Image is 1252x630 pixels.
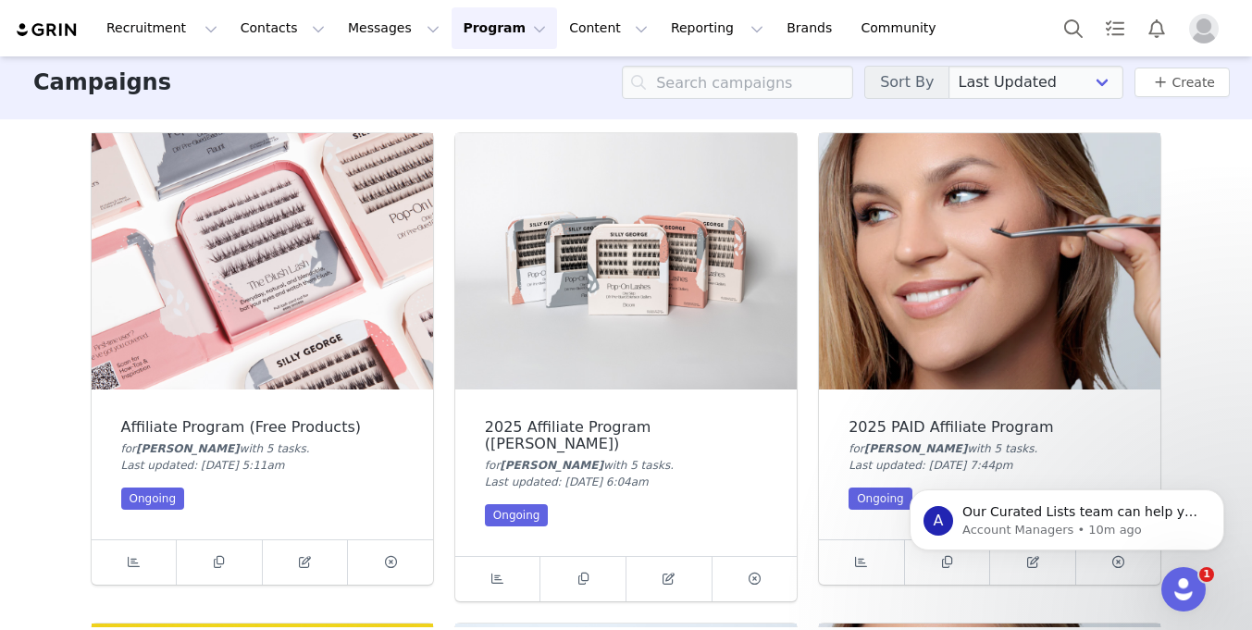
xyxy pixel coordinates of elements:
[500,459,603,472] span: [PERSON_NAME]
[849,457,1131,474] div: Last updated: [DATE] 7:44pm
[882,451,1252,580] iframe: Intercom notifications message
[15,21,80,39] img: grin logo
[864,442,968,455] span: [PERSON_NAME]
[1178,14,1237,43] button: Profile
[849,419,1131,436] div: 2025 PAID Affiliate Program
[849,488,912,510] div: Ongoing
[1134,68,1230,97] button: Create
[850,7,956,49] a: Community
[121,440,403,457] div: for with 5 task .
[121,457,403,474] div: Last updated: [DATE] 5:11am
[121,488,185,510] div: Ongoing
[95,7,229,49] button: Recruitment
[485,419,767,452] div: 2025 Affiliate Program ([PERSON_NAME])
[485,457,767,474] div: for with 5 task .
[452,7,557,49] button: Program
[229,7,336,49] button: Contacts
[622,66,853,99] input: Search campaigns
[1189,14,1219,43] img: placeholder-profile.jpg
[485,504,549,526] div: Ongoing
[775,7,849,49] a: Brands
[121,419,403,436] div: Affiliate Program (Free Products)
[301,442,306,455] span: s
[849,440,1131,457] div: for with 5 task .
[819,133,1160,389] img: 2025 PAID Affiliate Program
[337,7,451,49] button: Messages
[1199,567,1214,582] span: 1
[660,7,775,49] button: Reporting
[1053,7,1094,49] button: Search
[485,474,767,490] div: Last updated: [DATE] 6:04am
[558,7,659,49] button: Content
[664,459,670,472] span: s
[92,133,433,389] img: Affiliate Program (Free Products)
[1095,7,1135,49] a: Tasks
[1136,7,1177,49] button: Notifications
[455,133,797,389] img: 2025 Affiliate Program (Priscilla)
[136,442,240,455] span: [PERSON_NAME]
[1161,567,1206,611] iframe: Intercom live chat
[1149,71,1215,93] a: Create
[33,66,171,99] h3: Campaigns
[1028,442,1034,455] span: s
